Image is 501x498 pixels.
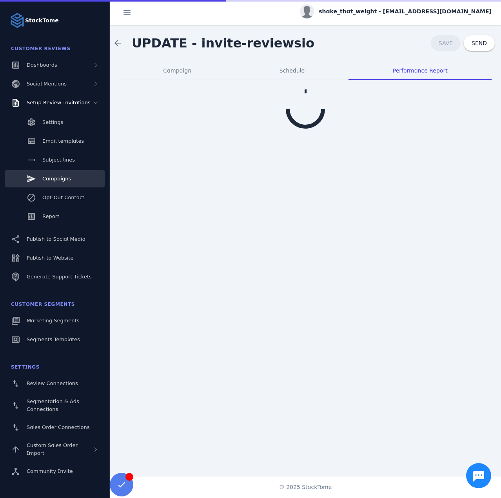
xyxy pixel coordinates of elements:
[27,62,57,68] span: Dashboards
[5,394,105,417] a: Segmentation & Ads Connections
[5,419,105,436] a: Sales Order Connections
[42,213,59,219] span: Report
[319,7,492,16] span: shake_that_weight - [EMAIL_ADDRESS][DOMAIN_NAME]
[27,468,73,474] span: Community Invite
[132,36,314,51] span: UPDATE - invite-reviewsio
[163,68,191,73] span: Campaign
[5,331,105,348] a: Segments Templates
[5,249,105,267] a: Publish to Website
[25,16,59,25] strong: StackTome
[5,151,105,169] a: Subject lines
[27,318,79,324] span: Marketing Segments
[5,231,105,248] a: Publish to Social Media
[11,46,71,51] span: Customer Reviews
[5,189,105,206] a: Opt-Out Contact
[27,336,80,342] span: Segments Templates
[27,274,92,280] span: Generate Support Tickets
[42,119,63,125] span: Settings
[464,35,495,51] button: SEND
[5,114,105,131] a: Settings
[5,208,105,225] a: Report
[5,375,105,392] a: Review Connections
[42,176,71,182] span: Campaigns
[27,236,85,242] span: Publish to Social Media
[5,463,105,480] a: Community Invite
[27,255,73,261] span: Publish to Website
[300,4,314,18] img: profile.jpg
[5,312,105,329] a: Marketing Segments
[280,68,305,73] span: Schedule
[5,268,105,285] a: Generate Support Tickets
[42,194,84,200] span: Opt-Out Contact
[279,483,332,491] span: © 2025 StackTome
[472,40,487,46] span: SEND
[42,138,84,144] span: Email templates
[5,133,105,150] a: Email templates
[42,157,75,163] span: Subject lines
[27,398,79,412] span: Segmentation & Ads Connections
[11,302,75,307] span: Customer Segments
[27,424,89,430] span: Sales Order Connections
[11,364,40,370] span: Settings
[27,442,78,456] span: Custom Sales Order Import
[27,380,78,386] span: Review Connections
[27,100,91,105] span: Setup Review Invitations
[393,68,448,73] span: Performance Report
[27,81,67,87] span: Social Mentions
[300,4,492,18] button: shake_that_weight - [EMAIL_ADDRESS][DOMAIN_NAME]
[9,13,25,28] img: Logo image
[5,170,105,187] a: Campaigns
